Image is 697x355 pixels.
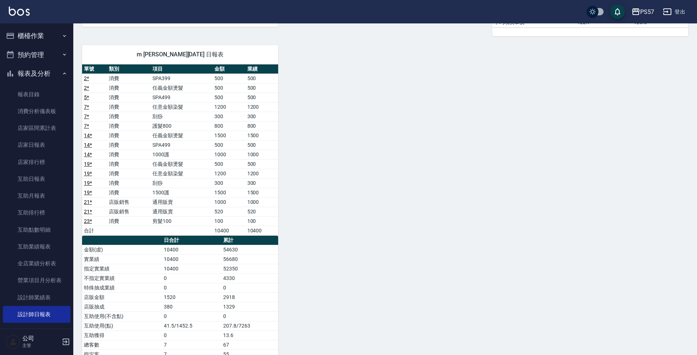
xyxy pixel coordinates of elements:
td: 10400 [213,226,246,235]
td: 1200 [213,102,246,112]
td: 10400 [162,264,221,273]
td: 指定實業績 [82,264,162,273]
th: 日合計 [162,236,221,245]
td: 金額(虛) [82,245,162,254]
img: Logo [9,7,30,16]
td: 消費 [107,159,151,169]
td: 消費 [107,178,151,188]
a: 互助業績報表 [3,238,70,255]
td: 800 [213,121,246,131]
td: 380 [162,302,221,311]
td: 1520 [162,292,221,302]
td: 不指定實業績 [82,273,162,283]
td: 500 [213,93,246,102]
a: 營業項目月分析表 [3,272,70,289]
td: 任意金額染髮 [151,102,213,112]
a: 報表目錄 [3,86,70,103]
h5: 公司 [22,335,60,342]
td: 13.6 [221,330,278,340]
td: 消費 [107,112,151,121]
td: 41.5/1452.5 [162,321,221,330]
td: 通用販賣 [151,197,213,207]
td: 任義金額燙髮 [151,83,213,93]
td: 500 [246,74,279,83]
td: 1200 [246,102,279,112]
button: 預約管理 [3,45,70,64]
td: 500 [246,159,279,169]
td: 店販金額 [82,292,162,302]
td: 刮痧 [151,112,213,121]
td: 1200 [246,169,279,178]
a: 設計師日報表 [3,306,70,323]
td: 10400 [246,226,279,235]
td: 消費 [107,150,151,159]
th: 類別 [107,64,151,74]
td: 刮痧 [151,178,213,188]
td: 通用販賣 [151,207,213,216]
td: 300 [213,112,246,121]
td: 店販銷售 [107,197,151,207]
a: 互助點數明細 [3,221,70,238]
td: 店販銷售 [107,207,151,216]
td: 實業績 [82,254,162,264]
td: 0 [221,311,278,321]
a: 店家排行榜 [3,154,70,171]
th: 累計 [221,236,278,245]
td: 500 [246,93,279,102]
td: 消費 [107,140,151,150]
th: 項目 [151,64,213,74]
td: 消費 [107,102,151,112]
a: 全店業績分析表 [3,255,70,272]
th: 金額 [213,64,246,74]
td: 500 [213,159,246,169]
td: 1000護 [151,150,213,159]
td: 100 [213,216,246,226]
td: 1000 [213,197,246,207]
td: 1329 [221,302,278,311]
td: 520 [213,207,246,216]
td: 10400 [162,245,221,254]
td: 520 [246,207,279,216]
td: 0 [162,330,221,340]
td: 1200 [213,169,246,178]
td: 0 [221,283,278,292]
td: 0 [162,283,221,292]
td: 總客數 [82,340,162,350]
td: 56680 [221,254,278,264]
td: 500 [213,83,246,93]
td: SPA499 [151,140,213,150]
table: a dense table [82,64,278,236]
td: 207.8/7263 [221,321,278,330]
td: 300 [246,112,279,121]
td: 10400 [162,254,221,264]
img: Person [6,335,21,349]
td: 互助使用(不含點) [82,311,162,321]
div: PS57 [640,7,654,16]
th: 單號 [82,64,107,74]
a: 互助月報表 [3,187,70,204]
td: 1500 [246,188,279,197]
p: 主管 [22,342,60,349]
button: save [610,4,625,19]
a: 店家區間累計表 [3,120,70,137]
button: 報表及分析 [3,64,70,83]
button: PS57 [628,4,657,19]
td: 消費 [107,169,151,178]
td: 300 [213,178,246,188]
a: 店家日報表 [3,137,70,153]
td: 消費 [107,74,151,83]
span: m [PERSON_NAME][DATE] 日報表 [91,51,269,58]
td: 店販抽成 [82,302,162,311]
td: 800 [246,121,279,131]
td: 消費 [107,131,151,140]
td: 1500護 [151,188,213,197]
td: 互助使用(點) [82,321,162,330]
td: 消費 [107,83,151,93]
a: 互助排行榜 [3,204,70,221]
td: 500 [246,140,279,150]
td: 300 [246,178,279,188]
td: 合計 [82,226,107,235]
td: 7 [162,340,221,350]
td: 1000 [213,150,246,159]
td: 任義金額燙髮 [151,131,213,140]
